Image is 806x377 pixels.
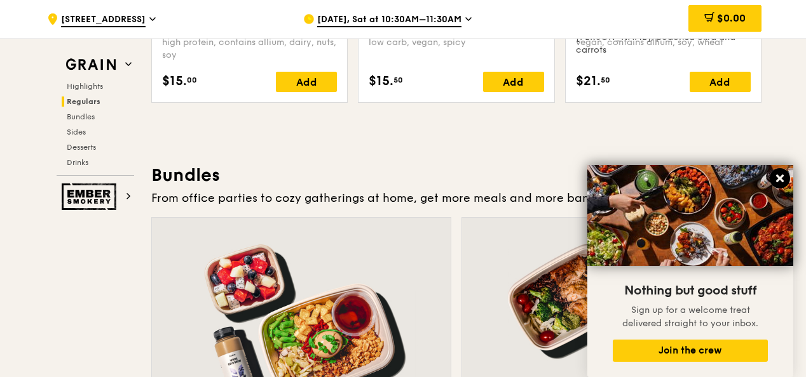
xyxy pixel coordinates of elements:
[151,164,762,187] h3: Bundles
[770,168,790,189] button: Close
[369,72,393,91] span: $15.
[717,12,746,24] span: $0.00
[61,13,146,27] span: [STREET_ADDRESS]
[601,75,610,85] span: 50
[317,13,461,27] span: [DATE], Sat at 10:30AM–11:30AM
[67,97,100,106] span: Regulars
[162,72,187,91] span: $15.
[67,112,95,121] span: Bundles
[622,305,758,329] span: Sign up for a welcome treat delivered straight to your inbox.
[67,82,103,91] span: Highlights
[62,53,120,76] img: Grain web logo
[369,36,543,62] div: low carb, vegan, spicy
[587,165,793,266] img: DSC07876-Edit02-Large.jpeg
[613,340,768,362] button: Join the crew
[624,283,756,298] span: Nothing but good stuff
[187,75,197,85] span: 00
[576,72,601,91] span: $21.
[67,143,96,152] span: Desserts
[67,128,86,136] span: Sides
[276,72,337,92] div: Add
[393,75,403,85] span: 50
[690,72,751,92] div: Add
[62,183,120,210] img: Ember Smokery web logo
[483,72,544,92] div: Add
[67,158,88,167] span: Drinks
[151,189,762,207] div: From office parties to cozy gatherings at home, get more meals and more bang for your buck.
[576,36,751,62] div: vegan, contains allium, soy, wheat
[162,36,337,62] div: high protein, contains allium, dairy, nuts, soy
